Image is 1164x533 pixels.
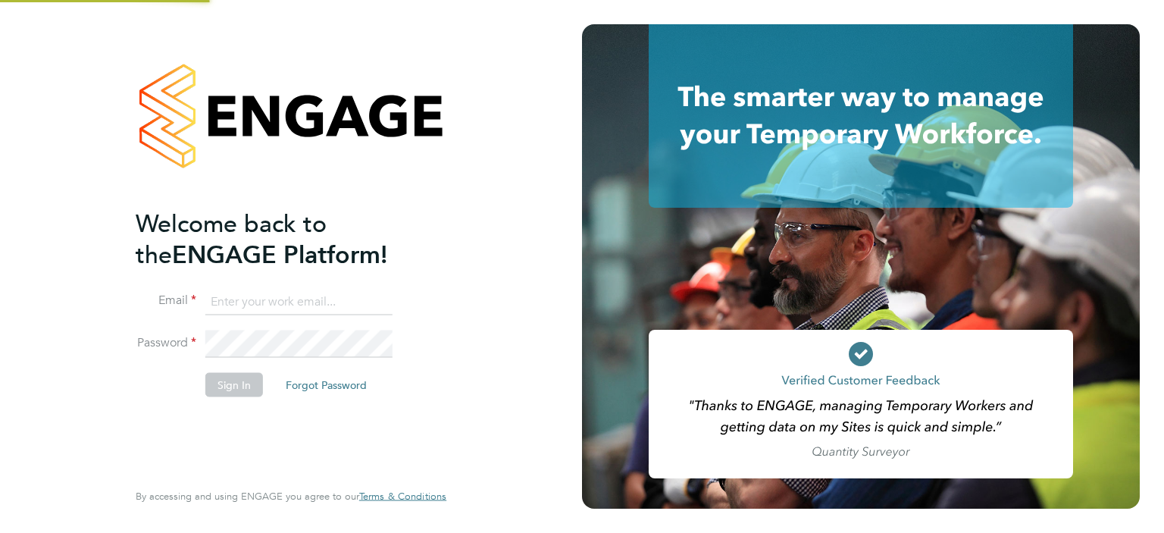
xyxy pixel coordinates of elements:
[136,208,327,269] span: Welcome back to the
[205,288,393,315] input: Enter your work email...
[136,208,431,270] h2: ENGAGE Platform!
[136,490,446,503] span: By accessing and using ENGAGE you agree to our
[136,335,196,351] label: Password
[136,293,196,309] label: Email
[359,491,446,503] a: Terms & Conditions
[205,373,263,397] button: Sign In
[274,373,379,397] button: Forgot Password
